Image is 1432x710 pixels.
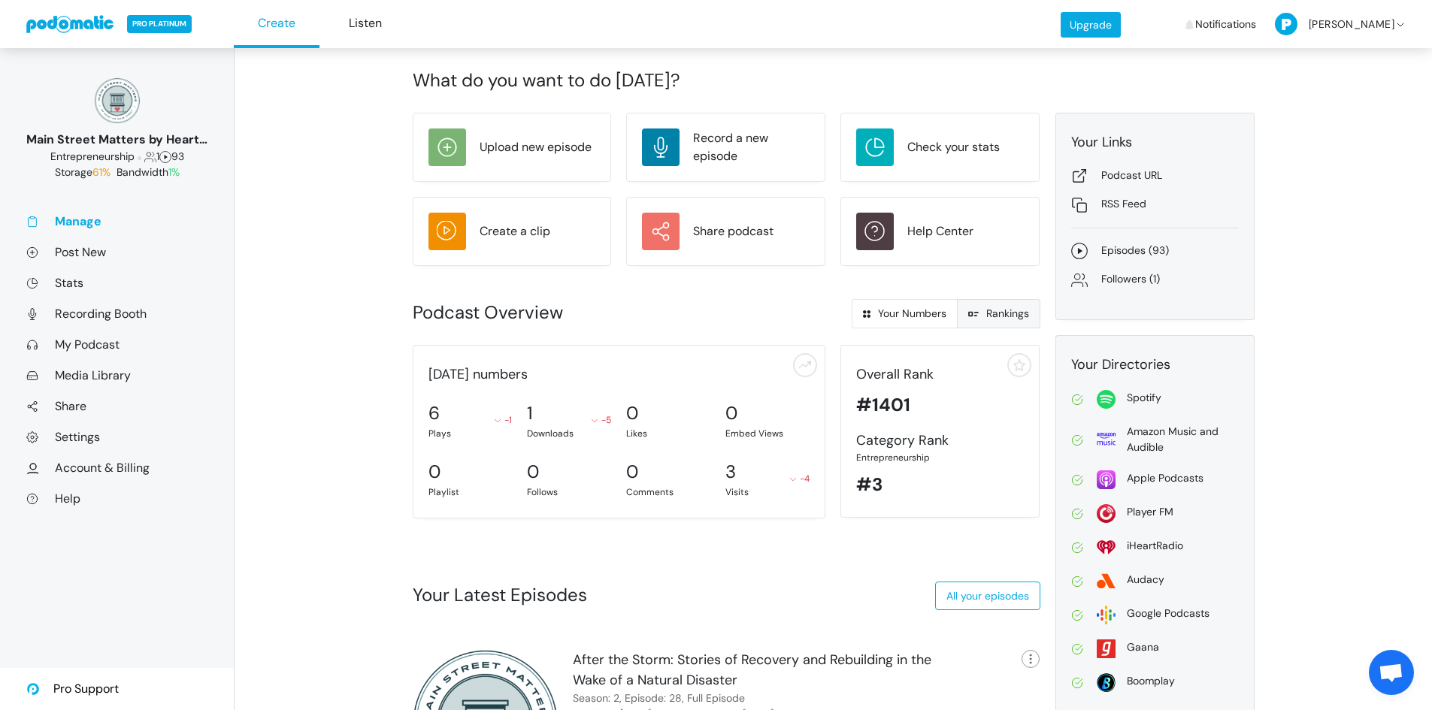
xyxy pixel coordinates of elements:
[413,299,719,326] div: Podcast Overview
[26,244,207,260] a: Post New
[50,150,135,163] span: Business: Entrepreneurship
[1195,2,1256,47] span: Notifications
[428,400,440,427] div: 6
[1127,606,1209,621] div: Google Podcasts
[1127,424,1239,455] div: Amazon Music and Audible
[957,299,1040,328] a: Rankings
[1071,390,1239,409] a: Spotify
[642,213,810,250] a: Share podcast
[1127,673,1175,689] div: Boomplay
[1097,538,1116,557] img: i_heart_radio-0fea502c98f50158959bea423c94b18391c60ffcc3494be34c3ccd60b54f1ade.svg
[642,128,810,166] a: Record a new episode
[907,222,973,240] div: Help Center
[1097,430,1116,449] img: amazon-69639c57110a651e716f65801135d36e6b1b779905beb0b1c95e1d99d62ebab9.svg
[26,275,207,291] a: Stats
[1071,168,1239,184] a: Podcast URL
[592,413,611,427] div: -5
[234,1,319,48] a: Create
[421,364,818,385] div: [DATE] numbers
[693,129,810,165] div: Record a new episode
[1097,673,1116,692] img: boomplay-2b96be17c781bb6067f62690a2aa74937c828758cf5668dffdf1db111eff7552.svg
[428,427,513,440] div: Plays
[856,128,1024,166] a: Check your stats
[1071,470,1239,489] a: Apple Podcasts
[1369,650,1414,695] a: Open chat
[322,1,408,48] a: Listen
[626,427,710,440] div: Likes
[725,427,810,440] div: Embed Views
[856,451,1024,464] div: Entrepreneurship
[1097,504,1116,523] img: player_fm-2f731f33b7a5920876a6a59fec1291611fade0905d687326e1933154b96d4679.svg
[1097,572,1116,591] img: audacy-5d0199fadc8dc77acc7c395e9e27ef384d0cbdead77bf92d3603ebf283057071.svg
[428,213,596,250] a: Create a clip
[1071,538,1239,557] a: iHeartRadio
[159,150,171,163] span: Episodes
[527,400,532,427] div: 1
[26,306,207,322] a: Recording Booth
[1127,504,1173,520] div: Player FM
[573,690,745,706] div: Season: 2, Episode: 28, Full Episode
[26,429,207,445] a: Settings
[693,222,774,240] div: Share podcast
[527,458,539,485] div: 0
[413,67,1255,94] div: What do you want to do [DATE]?
[1071,243,1239,259] a: Episodes (93)
[725,400,737,427] div: 0
[1071,606,1239,624] a: Google Podcasts
[1127,639,1159,655] div: Gaana
[26,149,207,165] div: 1 93
[1071,673,1239,692] a: Boomplay
[527,485,611,499] div: Follows
[852,299,958,328] a: Your Numbers
[55,165,114,179] span: Storage
[95,78,140,123] img: 150x150_17130234.png
[1071,504,1239,523] a: Player FM
[92,165,111,179] span: 61%
[480,138,592,156] div: Upload new episode
[1127,572,1164,588] div: Audacy
[168,165,180,179] span: 1%
[144,150,156,163] span: Followers
[1071,639,1239,658] a: Gaana
[26,460,207,476] a: Account & Billing
[1071,271,1239,288] a: Followers (1)
[428,485,513,499] div: Playlist
[117,165,180,179] span: Bandwidth
[1071,355,1239,375] div: Your Directories
[1275,2,1406,47] a: [PERSON_NAME]
[1097,390,1116,409] img: spotify-814d7a4412f2fa8a87278c8d4c03771221523d6a641bdc26ea993aaf80ac4ffe.svg
[1071,572,1239,591] a: Audacy
[626,485,710,499] div: Comments
[1127,538,1183,554] div: iHeartRadio
[26,213,207,229] a: Manage
[1071,196,1239,213] a: RSS Feed
[1071,132,1239,153] div: Your Links
[26,131,207,149] div: Main Street Matters by Heart on [GEOGRAPHIC_DATA]
[1127,470,1203,486] div: Apple Podcasts
[26,337,207,352] a: My Podcast
[1097,639,1116,658] img: gaana-acdc428d6f3a8bcf3dfc61bc87d1a5ed65c1dda5025f5609f03e44ab3dd96560.svg
[26,491,207,506] a: Help
[1309,2,1394,47] span: [PERSON_NAME]
[480,222,550,240] div: Create a clip
[856,431,1024,451] div: Category Rank
[626,400,638,427] div: 0
[725,458,736,485] div: 3
[26,367,207,383] a: Media Library
[1061,12,1121,38] a: Upgrade
[1071,424,1239,455] a: Amazon Music and Audible
[907,138,1000,156] div: Check your stats
[495,413,512,427] div: -1
[856,213,1024,250] a: Help Center
[626,458,638,485] div: 0
[527,427,611,440] div: Downloads
[428,128,596,166] a: Upload new episode
[725,485,810,499] div: Visits
[935,582,1040,610] a: All your episodes
[413,582,587,609] div: Your Latest Episodes
[856,471,1024,498] div: #3
[790,472,810,485] div: -4
[127,15,192,33] span: PRO PLATINUM
[856,391,1024,418] div: #1401
[26,668,119,710] a: Pro Support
